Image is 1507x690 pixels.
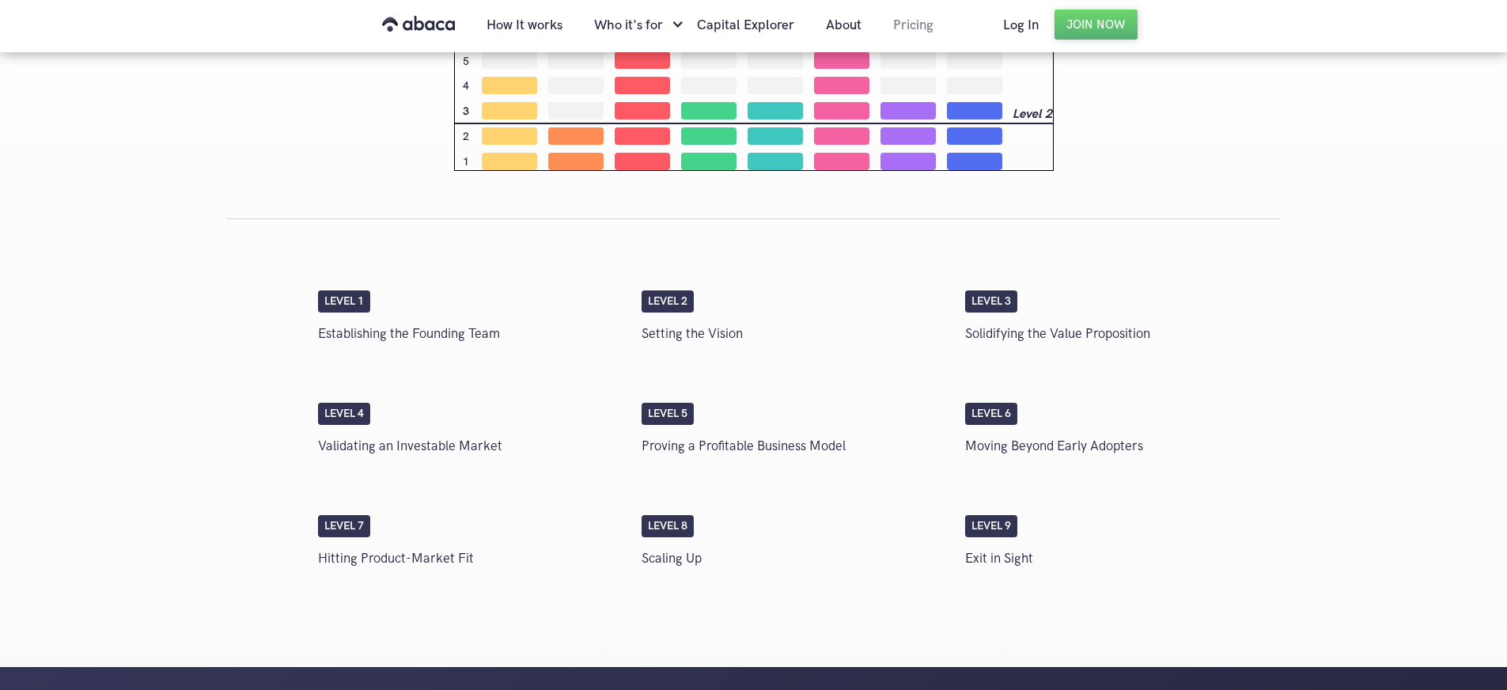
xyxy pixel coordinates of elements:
[965,290,1017,313] div: Level 3
[642,320,949,347] p: Setting the Vision
[642,515,694,537] div: Level 8
[965,515,1017,537] div: Level 9
[318,403,370,425] div: Level 4
[965,433,1273,460] p: Moving Beyond Early Adopters
[642,403,694,425] div: Level 5
[965,320,1273,347] p: Solidifying the Value Proposition
[642,433,949,460] p: Proving a Profitable Business Model
[318,545,626,572] p: Hitting Product-Market Fit
[318,320,626,347] p: Establishing the Founding Team
[318,290,370,313] div: Level 1
[1055,9,1138,40] a: Join Now
[318,515,370,537] div: Level 7
[642,290,694,313] div: Level 2
[965,545,1273,572] p: Exit in Sight
[318,433,626,460] p: Validating an Investable Market
[642,545,949,572] p: Scaling Up
[965,403,1017,425] div: Level 6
